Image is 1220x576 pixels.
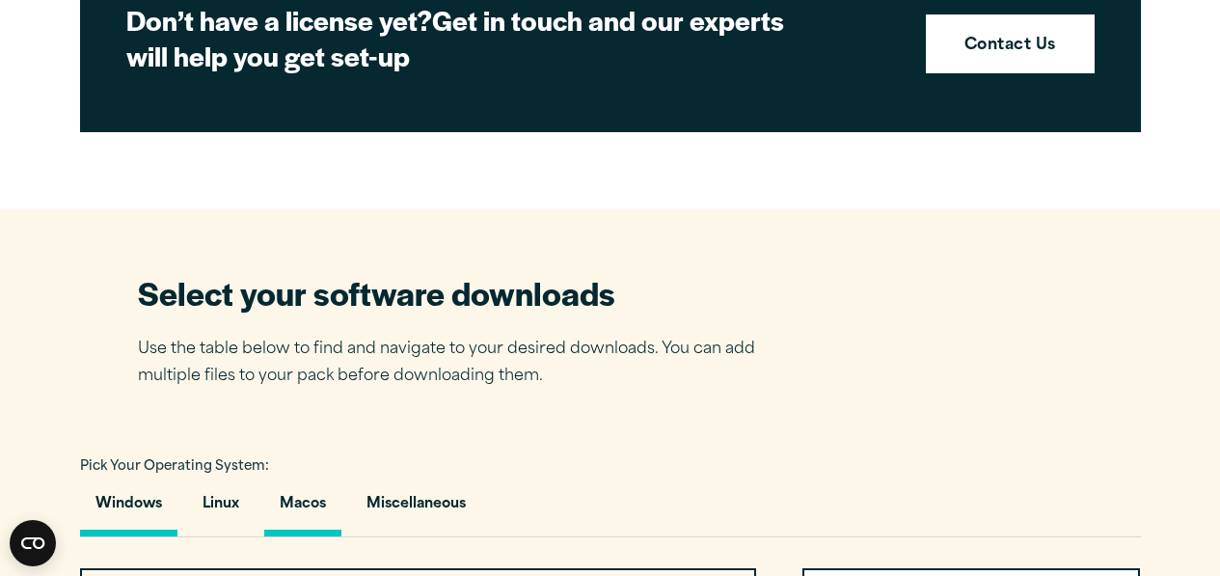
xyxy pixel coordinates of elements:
[926,14,1095,74] a: Contact Us
[264,481,341,536] button: Macos
[138,271,784,315] h2: Select your software downloads
[80,481,177,536] button: Windows
[187,481,255,536] button: Linux
[964,34,1056,59] strong: Contact Us
[80,460,269,473] span: Pick Your Operating System:
[138,336,784,392] p: Use the table below to find and navigate to your desired downloads. You can add multiple files to...
[10,520,56,566] button: Open CMP widget
[126,2,801,74] h2: Get in touch and our experts will help you get set-up
[351,481,481,536] button: Miscellaneous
